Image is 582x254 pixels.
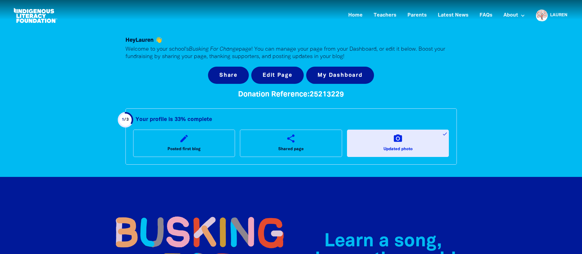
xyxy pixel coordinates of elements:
[550,13,567,18] a: Lauren
[136,117,212,122] strong: Your profile is 33% complete
[404,10,430,21] a: Parents
[168,146,201,153] span: Posted first blog
[251,67,304,84] button: Edit Page
[286,134,296,143] i: share
[347,130,449,157] a: camera_altUpdated photodone
[384,146,413,153] span: Updated photo
[208,67,249,84] button: Share
[442,131,448,137] i: done
[278,146,304,153] span: Shared page
[179,134,189,143] i: edit
[122,116,129,123] div: / 3
[122,118,124,121] span: 1
[370,10,400,21] a: Teachers
[476,10,496,21] a: FAQs
[125,38,162,43] span: Hey Lauren 👋
[189,47,239,52] em: Busking For Change
[133,130,235,157] a: editPosted first blog
[500,10,529,21] a: About
[345,10,366,21] a: Home
[434,10,472,21] a: Latest News
[393,134,403,143] i: camera_alt
[125,46,457,61] p: Welcome to your school's page! You can manage your page from your Dashboard, or edit it below. Bo...
[306,67,374,84] a: My Dashboard
[238,91,344,98] span: Donation Reference: 25213229
[240,130,342,157] a: shareShared page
